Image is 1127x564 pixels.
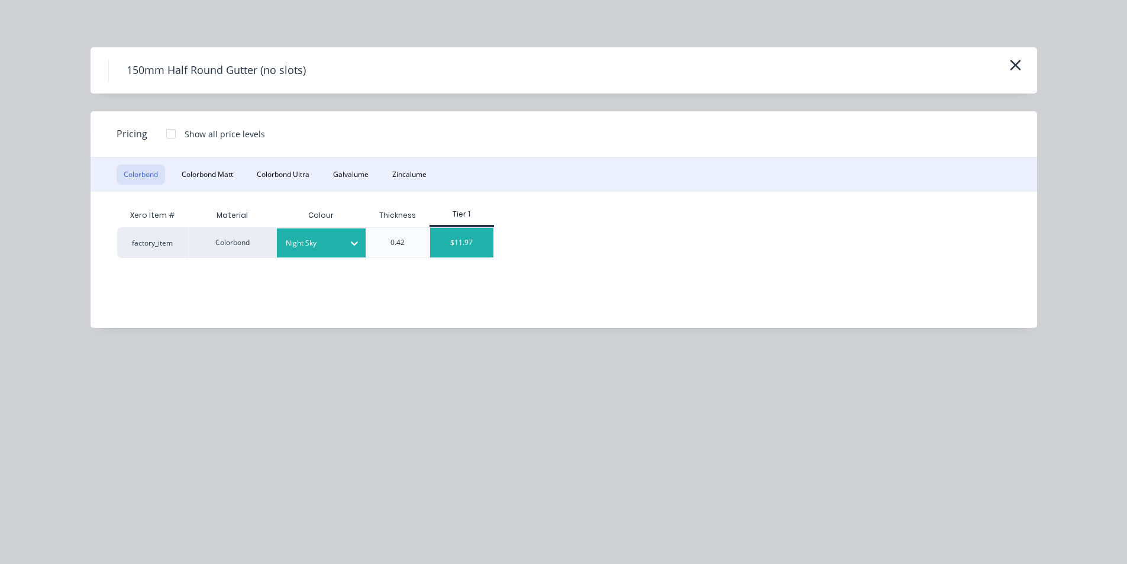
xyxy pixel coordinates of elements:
div: Show all price levels [185,128,265,140]
div: Material [188,204,277,227]
div: Tier 1 [430,209,494,220]
button: Colorbond Matt [175,165,240,185]
div: Xero Item # [117,204,188,227]
h4: 150mm Half Round Gutter (no slots) [108,59,324,82]
span: Pricing [117,127,147,141]
button: Galvalume [326,165,376,185]
div: Colorbond [188,227,277,258]
div: $11.97 [430,228,493,257]
div: Colour [277,204,366,227]
button: Colorbond Ultra [250,165,317,185]
div: Thickness [370,201,425,230]
div: 0.42 [390,237,405,248]
div: factory_item [117,227,188,258]
button: Colorbond [117,165,165,185]
button: Zincalume [385,165,434,185]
